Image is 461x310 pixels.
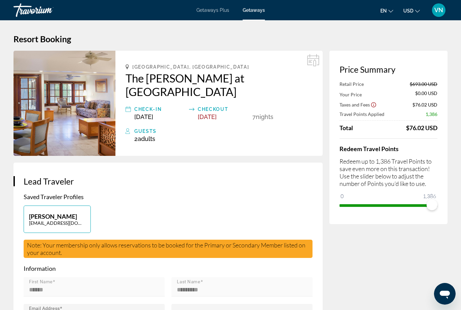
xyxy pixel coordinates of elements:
[380,8,387,14] span: en
[415,90,437,98] span: $0.00 USD
[134,135,155,142] span: 2
[403,8,413,14] span: USD
[126,71,313,98] a: The [PERSON_NAME] at [GEOGRAPHIC_DATA]
[340,64,437,74] h3: Price Summary
[340,204,437,206] ngx-slider: ngx-slider
[196,7,229,13] a: Getaways Plus
[340,124,353,132] span: Total
[252,113,256,120] span: 7
[256,113,273,120] span: Nights
[340,111,384,117] span: Travel Points Applied
[24,265,313,272] p: Information
[406,124,437,132] div: $76.02 USD
[380,6,393,16] button: Change language
[340,192,345,200] span: 0
[430,3,448,17] button: User Menu
[24,193,313,200] p: Saved Traveler Profiles
[340,102,370,108] span: Taxes and Fees
[422,192,437,200] span: 1,386
[29,213,85,220] p: [PERSON_NAME]
[177,279,200,285] mat-label: Last Name
[340,81,364,87] span: Retail Price
[340,158,437,187] p: Redeem up to 1,386 Travel Points to save even more on this transaction! Use the slider below to a...
[410,81,437,87] span: $693.00 USD
[403,6,420,16] button: Change currency
[243,7,265,13] a: Getaways
[13,1,81,19] a: Travorium
[426,111,437,117] span: 1,386
[29,279,53,285] mat-label: First Name
[132,64,249,70] span: [GEOGRAPHIC_DATA], [GEOGRAPHIC_DATA]
[434,283,456,305] iframe: Button to launch messaging window
[340,145,437,152] h4: Redeem Travel Points
[27,241,305,256] span: Note: Your membership only allows reservations to be booked for the Primary or Secondary Member l...
[434,7,443,14] span: VN
[340,101,377,108] button: Show Taxes and Fees breakdown
[427,199,437,210] span: ngx-slider
[198,105,249,113] div: Checkout
[134,113,153,120] span: [DATE]
[134,127,313,135] div: Guests
[13,51,115,156] img: The Marlin at Taino Beach
[24,206,91,233] button: [PERSON_NAME][EMAIL_ADDRESS][DOMAIN_NAME]
[198,113,217,120] span: [DATE]
[371,101,377,108] button: Show Taxes and Fees disclaimer
[138,135,155,142] span: Adults
[29,220,85,226] p: [EMAIL_ADDRESS][DOMAIN_NAME]
[134,105,186,113] div: Check-In
[13,34,448,44] h1: Resort Booking
[340,92,362,97] span: Your Price
[24,176,313,186] h3: Lead Traveler
[412,102,437,108] span: $76.02 USD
